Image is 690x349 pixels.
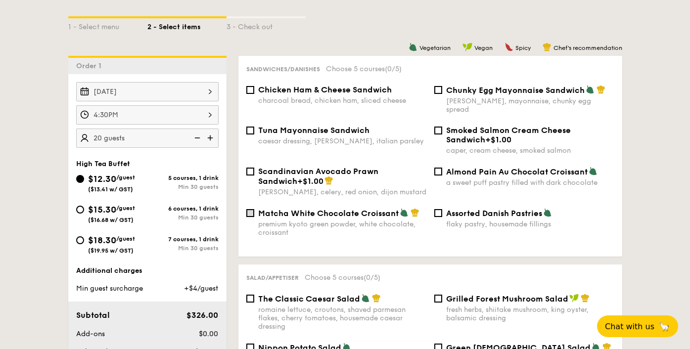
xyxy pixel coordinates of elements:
[446,209,542,218] span: Assorted Danish Pastries
[515,44,531,51] span: Spicy
[147,214,219,221] div: Min 30 guests
[147,183,219,190] div: Min 30 guests
[246,168,254,175] input: Scandinavian Avocado Prawn Sandwich+$1.00[PERSON_NAME], celery, red onion, dijon mustard
[147,205,219,212] div: 6 courses, 1 drink
[543,208,552,217] img: icon-vegetarian.fe4039eb.svg
[597,315,678,337] button: Chat with us🦙
[76,175,84,183] input: $12.30/guest($13.41 w/ GST)5 courses, 1 drinkMin 30 guests
[372,294,381,303] img: icon-chef-hat.a58ddaea.svg
[446,146,614,155] div: caper, cream cheese, smoked salmon
[76,105,219,125] input: Event time
[446,305,614,322] div: fresh herbs, shiitake mushroom, king oyster, balsamic dressing
[189,129,204,147] img: icon-reduce.1d2dbef1.svg
[569,294,579,303] img: icon-vegan.f8ff3823.svg
[227,18,306,32] div: 3 - Check out
[76,62,105,70] span: Order 1
[605,322,654,331] span: Chat with us
[446,220,614,228] div: flaky pastry, housemade fillings
[589,167,598,175] img: icon-vegetarian.fe4039eb.svg
[409,43,417,51] img: icon-vegetarian.fe4039eb.svg
[485,135,511,144] span: +$1.00
[76,330,105,338] span: Add-ons
[411,208,419,217] img: icon-chef-hat.a58ddaea.svg
[446,167,588,176] span: Almond Pain Au Chocolat Croissant
[446,97,614,114] div: [PERSON_NAME], mayonnaise, chunky egg spread
[258,294,360,304] span: The Classic Caesar Salad
[553,44,622,51] span: Chef's recommendation
[419,44,451,51] span: Vegetarian
[586,85,595,94] img: icon-vegetarian.fe4039eb.svg
[505,43,513,51] img: icon-spicy.37a8142b.svg
[324,176,333,185] img: icon-chef-hat.a58ddaea.svg
[434,295,442,303] input: Grilled Forest Mushroom Saladfresh herbs, shiitake mushroom, king oyster, balsamic dressing
[147,236,219,243] div: 7 courses, 1 drink
[184,284,218,293] span: +$4/guest
[246,86,254,94] input: Chicken Ham & Cheese Sandwichcharcoal bread, chicken ham, sliced cheese
[326,65,402,73] span: Choose 5 courses
[258,220,426,237] div: premium kyoto green powder, white chocolate, croissant
[446,126,571,144] span: Smoked Salmon Cream Cheese Sandwich
[446,178,614,187] div: a sweet puff pastry filled with dark chocolate
[76,206,84,214] input: $15.30/guest($16.68 w/ GST)6 courses, 1 drinkMin 30 guests
[258,188,426,196] div: [PERSON_NAME], celery, red onion, dijon mustard
[364,273,380,282] span: (0/5)
[434,86,442,94] input: Chunky Egg Mayonnaise Sandwich[PERSON_NAME], mayonnaise, chunky egg spread
[297,176,323,186] span: +$1.00
[76,236,84,244] input: $18.30/guest($19.95 w/ GST)7 courses, 1 drinkMin 30 guests
[258,137,426,145] div: caesar dressing, [PERSON_NAME], italian parsley
[305,273,380,282] span: Choose 5 courses
[246,127,254,134] input: Tuna Mayonnaise Sandwichcaesar dressing, [PERSON_NAME], italian parsley
[147,174,219,181] div: 5 courses, 1 drink
[88,204,116,215] span: $15.30
[246,295,254,303] input: The Classic Caesar Saladromaine lettuce, croutons, shaved parmesan flakes, cherry tomatoes, house...
[258,85,392,94] span: Chicken Ham & Cheese Sandwich
[116,174,135,181] span: /guest
[186,310,218,320] span: $326.00
[258,305,426,331] div: romaine lettuce, croutons, shaved parmesan flakes, cherry tomatoes, housemade caesar dressing
[199,330,218,338] span: $0.00
[116,235,135,242] span: /guest
[543,43,552,51] img: icon-chef-hat.a58ddaea.svg
[258,167,378,186] span: Scandinavian Avocado Prawn Sandwich
[76,160,130,168] span: High Tea Buffet
[246,274,299,281] span: Salad/Appetiser
[385,65,402,73] span: (0/5)
[597,85,605,94] img: icon-chef-hat.a58ddaea.svg
[246,209,254,217] input: Matcha White Chocolate Croissantpremium kyoto green powder, white chocolate, croissant
[116,205,135,212] span: /guest
[462,43,472,51] img: icon-vegan.f8ff3823.svg
[434,168,442,175] input: Almond Pain Au Chocolat Croissanta sweet puff pastry filled with dark chocolate
[258,209,399,218] span: Matcha White Chocolate Croissant
[76,284,143,293] span: Min guest surcharge
[361,294,370,303] img: icon-vegetarian.fe4039eb.svg
[258,126,369,135] span: Tuna Mayonnaise Sandwich
[446,86,585,95] span: Chunky Egg Mayonnaise Sandwich
[68,18,147,32] div: 1 - Select menu
[258,96,426,105] div: charcoal bread, chicken ham, sliced cheese
[434,127,442,134] input: Smoked Salmon Cream Cheese Sandwich+$1.00caper, cream cheese, smoked salmon
[88,186,133,193] span: ($13.41 w/ GST)
[658,321,670,332] span: 🦙
[76,129,219,148] input: Number of guests
[88,174,116,184] span: $12.30
[434,209,442,217] input: Assorted Danish Pastriesflaky pastry, housemade fillings
[76,82,219,101] input: Event date
[581,294,590,303] img: icon-chef-hat.a58ddaea.svg
[76,310,110,320] span: Subtotal
[400,208,409,217] img: icon-vegetarian.fe4039eb.svg
[88,247,134,254] span: ($19.95 w/ GST)
[204,129,219,147] img: icon-add.58712e84.svg
[446,294,568,304] span: Grilled Forest Mushroom Salad
[246,66,320,73] span: Sandwiches/Danishes
[88,235,116,246] span: $18.30
[147,245,219,252] div: Min 30 guests
[76,266,219,276] div: Additional charges
[474,44,493,51] span: Vegan
[147,18,227,32] div: 2 - Select items
[88,217,134,223] span: ($16.68 w/ GST)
